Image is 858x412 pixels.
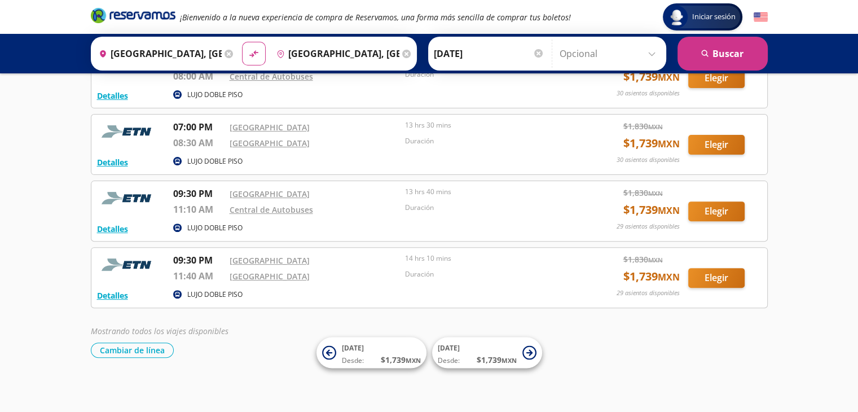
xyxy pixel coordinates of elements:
[617,155,680,165] p: 30 asientos disponibles
[648,256,663,264] small: MXN
[94,40,222,68] input: Buscar Origen
[623,120,663,132] span: $ 1,830
[438,356,460,366] span: Desde:
[230,255,310,266] a: [GEOGRAPHIC_DATA]
[405,203,575,213] p: Duración
[97,253,159,276] img: RESERVAMOS
[381,354,421,366] span: $ 1,739
[97,223,128,235] button: Detalles
[230,271,310,282] a: [GEOGRAPHIC_DATA]
[688,68,745,88] button: Elegir
[342,356,364,366] span: Desde:
[617,89,680,98] p: 30 asientos disponibles
[173,187,224,200] p: 09:30 PM
[617,288,680,298] p: 29 asientos disponibles
[230,71,313,82] a: Central de Autobuses
[405,69,575,80] p: Duración
[688,268,745,288] button: Elegir
[405,269,575,279] p: Duración
[617,222,680,231] p: 29 asientos disponibles
[688,135,745,155] button: Elegir
[405,136,575,146] p: Duración
[173,269,224,283] p: 11:40 AM
[97,120,159,143] img: RESERVAMOS
[432,338,542,369] button: [DATE]Desde:$1,739MXN
[623,135,680,152] span: $ 1,739
[434,40,544,68] input: Elegir Fecha
[406,356,421,365] small: MXN
[477,354,517,366] span: $ 1,739
[187,156,243,166] p: LUJO DOBLE PISO
[173,203,224,216] p: 11:10 AM
[97,187,159,209] img: RESERVAMOS
[173,69,224,83] p: 08:00 AM
[173,136,224,150] p: 08:30 AM
[230,122,310,133] a: [GEOGRAPHIC_DATA]
[91,7,175,27] a: Brand Logo
[623,187,663,199] span: $ 1,830
[501,356,517,365] small: MXN
[658,204,680,217] small: MXN
[91,343,174,358] button: Cambiar de línea
[342,343,364,353] span: [DATE]
[623,68,680,85] span: $ 1,739
[623,201,680,218] span: $ 1,739
[677,37,768,71] button: Buscar
[405,187,575,197] p: 13 hrs 40 mins
[623,253,663,265] span: $ 1,830
[187,90,243,100] p: LUJO DOBLE PISO
[688,11,740,23] span: Iniciar sesión
[560,40,661,68] input: Opcional
[230,204,313,215] a: Central de Autobuses
[316,338,426,369] button: [DATE]Desde:$1,739MXN
[648,189,663,198] small: MXN
[754,10,768,24] button: English
[91,7,175,24] i: Brand Logo
[648,122,663,131] small: MXN
[438,343,460,353] span: [DATE]
[187,223,243,233] p: LUJO DOBLE PISO
[173,120,224,134] p: 07:00 PM
[187,290,243,300] p: LUJO DOBLE PISO
[658,71,680,84] small: MXN
[97,90,128,102] button: Detalles
[230,138,310,148] a: [GEOGRAPHIC_DATA]
[180,12,571,23] em: ¡Bienvenido a la nueva experiencia de compra de Reservamos, una forma más sencilla de comprar tus...
[405,253,575,264] p: 14 hrs 10 mins
[658,138,680,150] small: MXN
[97,156,128,168] button: Detalles
[688,201,745,221] button: Elegir
[173,253,224,267] p: 09:30 PM
[91,326,228,336] em: Mostrando todos los viajes disponibles
[658,271,680,283] small: MXN
[230,189,310,199] a: [GEOGRAPHIC_DATA]
[97,290,128,301] button: Detalles
[272,40,399,68] input: Buscar Destino
[405,120,575,130] p: 13 hrs 30 mins
[623,268,680,285] span: $ 1,739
